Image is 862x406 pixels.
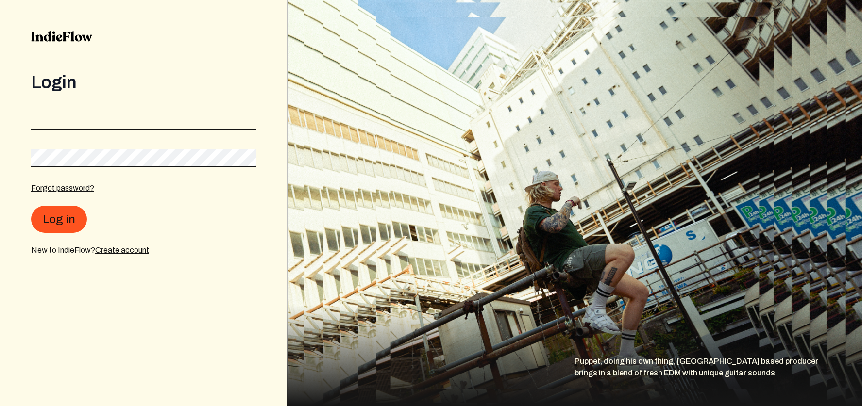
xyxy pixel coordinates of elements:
[95,246,149,254] a: Create account
[575,356,862,406] div: Puppet, doing his own thing, [GEOGRAPHIC_DATA] based producer brings in a blend of fresh EDM with...
[31,184,94,192] a: Forgot password?
[31,31,92,42] img: indieflow-logo-black.svg
[31,244,256,256] div: New to IndieFlow?
[31,73,256,92] div: Login
[31,206,87,233] button: Log in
